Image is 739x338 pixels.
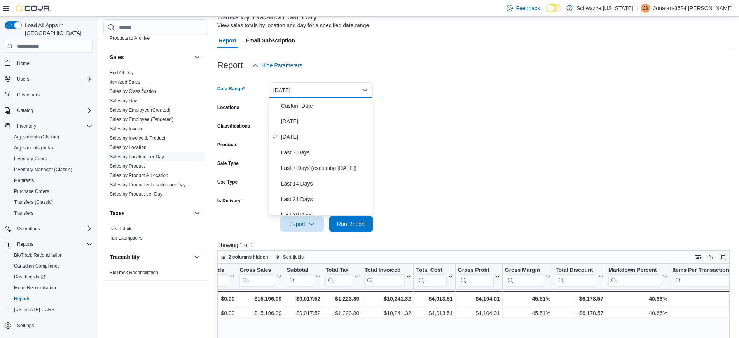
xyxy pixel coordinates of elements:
[192,252,202,262] button: Traceability
[8,142,96,153] button: Adjustments (beta)
[14,59,33,68] a: Home
[641,4,650,13] div: Jonatan-3624 Vega
[14,106,36,115] button: Catalog
[458,267,494,274] div: Gross Profit
[556,267,597,287] div: Total Discount
[11,250,66,260] a: BioTrack Reconciliation
[110,191,162,197] a: Sales by Product per Day
[546,4,563,12] input: Dark Mode
[287,267,314,274] div: Subtotal
[229,254,268,260] span: 2 columns hidden
[110,154,164,159] a: Sales by Location per Day
[8,208,96,219] button: Transfers
[110,116,173,123] span: Sales by Employee (Tendered)
[217,12,317,21] h3: Sales by Location per Day
[653,4,733,13] p: Jonatan-3624 [PERSON_NAME]
[608,267,661,274] div: Markdown Percent
[110,126,143,132] span: Sales by Invoice
[14,90,93,100] span: Customers
[14,285,56,291] span: Metrc Reconciliation
[11,294,33,303] a: Reports
[8,304,96,315] button: [US_STATE] CCRS
[110,182,186,187] a: Sales by Product & Location per Day
[11,176,93,185] span: Manifests
[14,321,37,330] a: Settings
[608,267,667,287] button: Markdown Percent
[110,89,156,94] a: Sales by Classification
[14,121,39,131] button: Inventory
[608,294,667,303] div: 40.66%
[556,267,603,287] button: Total Discount
[608,309,667,318] div: 40.66%
[325,267,353,274] div: Total Tax
[718,252,728,262] button: Enter fullscreen
[14,274,45,280] span: Dashboards
[103,268,208,280] div: Traceability
[110,182,186,188] span: Sales by Product & Location per Day
[608,267,661,287] div: Markdown Percent
[14,121,93,131] span: Inventory
[110,235,143,241] span: Tax Exemptions
[110,209,191,217] button: Taxes
[11,132,62,142] a: Adjustments (Classic)
[17,123,36,129] span: Inventory
[636,4,638,13] p: |
[8,131,96,142] button: Adjustments (Classic)
[239,267,275,287] div: Gross Sales
[110,79,140,85] span: Itemized Sales
[269,82,373,98] button: [DATE]
[8,175,96,186] button: Manifests
[110,53,124,61] h3: Sales
[11,154,93,163] span: Inventory Count
[11,261,63,271] a: Canadian Compliance
[643,4,648,13] span: J3
[110,163,145,169] a: Sales by Product
[503,0,543,16] a: Feedback
[2,320,96,331] button: Settings
[8,153,96,164] button: Inventory Count
[110,98,137,104] span: Sales by Day
[11,305,93,314] span: Washington CCRS
[2,57,96,68] button: Home
[14,188,49,194] span: Purchase Orders
[11,305,58,314] a: [US_STATE] CCRS
[281,101,370,110] span: Custom Date
[458,267,494,287] div: Gross Profit
[287,267,314,287] div: Subtotal
[281,132,370,142] span: [DATE]
[110,117,173,122] a: Sales by Employee (Tendered)
[110,70,134,76] span: End Of Day
[2,105,96,116] button: Catalog
[192,208,202,218] button: Taxes
[8,271,96,282] a: Dashboards
[16,4,51,12] img: Cova
[329,216,373,232] button: Run Report
[11,143,56,152] a: Adjustments (beta)
[577,4,633,13] p: Schwazze [US_STATE]
[110,226,133,231] a: Tax Details
[17,226,40,232] span: Operations
[416,267,446,274] div: Total Cost
[416,309,452,318] div: $4,913.51
[17,76,29,82] span: Users
[17,322,34,329] span: Settings
[364,267,405,287] div: Total Invoiced
[706,252,715,262] button: Display options
[556,267,597,274] div: Total Discount
[219,33,236,48] span: Report
[8,282,96,293] button: Metrc Reconciliation
[11,154,50,163] a: Inventory Count
[217,160,239,166] label: Sale Type
[11,272,48,282] a: Dashboards
[11,198,56,207] a: Transfers (Classic)
[416,267,452,287] button: Total Cost
[694,252,703,262] button: Keyboard shortcuts
[2,239,96,250] button: Reports
[110,154,164,160] span: Sales by Location per Day
[325,294,359,303] div: $1,223.80
[110,135,165,141] span: Sales by Invoice & Product
[217,21,370,30] div: View sales totals by location and day for a specified date range.
[217,142,238,148] label: Products
[262,61,302,69] span: Hide Parameters
[11,208,37,218] a: Transfers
